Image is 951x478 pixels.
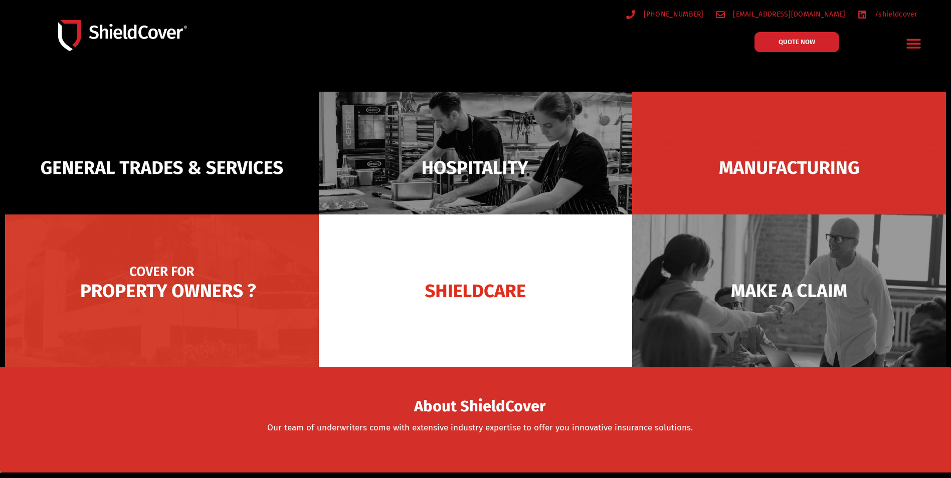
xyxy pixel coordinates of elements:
[902,32,925,55] div: Menu Toggle
[267,422,693,433] a: Our team of underwriters come with extensive industry expertise to offer you innovative insurance...
[730,8,845,21] span: [EMAIL_ADDRESS][DOMAIN_NAME]
[858,8,917,21] a: /shieldcover
[641,8,704,21] span: [PHONE_NUMBER]
[716,8,846,21] a: [EMAIL_ADDRESS][DOMAIN_NAME]
[779,39,815,45] span: QUOTE NOW
[414,400,545,413] span: About ShieldCover
[754,32,839,52] a: QUOTE NOW
[58,20,187,52] img: Shield-Cover-Underwriting-Australia-logo-full
[872,8,917,21] span: /shieldcover
[626,8,704,21] a: [PHONE_NUMBER]
[414,403,545,413] a: About ShieldCover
